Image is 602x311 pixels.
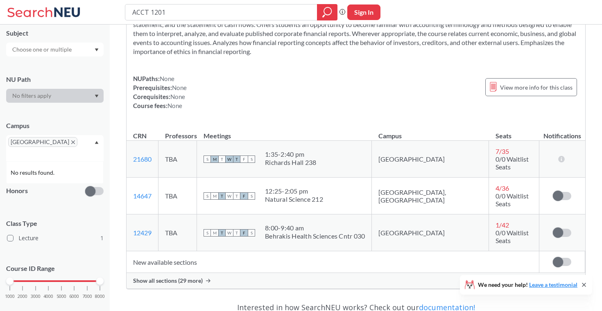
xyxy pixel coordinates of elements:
div: NU Path [6,75,104,84]
span: S [248,192,255,200]
span: Class Type [6,219,104,228]
span: [GEOGRAPHIC_DATA]X to remove pill [8,137,77,147]
span: F [240,229,248,237]
th: Seats [489,123,539,141]
p: Honors [6,186,28,196]
span: 1000 [5,294,15,299]
section: Covers the basic concepts underlying financial statements and the accounting principles followed ... [133,11,579,56]
span: 0/0 Waitlist Seats [496,155,529,171]
td: [GEOGRAPHIC_DATA], [GEOGRAPHIC_DATA] [372,178,489,214]
svg: Dropdown arrow [95,95,99,98]
span: We need your help! [478,282,577,288]
div: Dropdown arrow [6,43,104,56]
a: Leave a testimonial [529,281,577,288]
span: T [233,155,240,163]
span: S [204,155,211,163]
td: TBA [158,214,197,251]
span: W [226,155,233,163]
span: S [204,192,211,200]
span: M [211,192,218,200]
input: Class, professor, course number, "phrase" [131,5,311,19]
span: 2000 [18,294,27,299]
div: Show all sections (29 more) [127,273,585,288]
span: S [248,155,255,163]
span: T [218,155,226,163]
a: 21680 [133,155,152,163]
span: 1 / 42 [496,221,509,229]
div: Richards Hall 238 [265,158,316,167]
td: New available sections [127,251,539,273]
th: Meetings [197,123,372,141]
svg: Dropdown arrow [95,48,99,52]
div: Natural Science 212 [265,195,323,203]
a: 12429 [133,229,152,237]
span: 3000 [31,294,41,299]
span: 6000 [69,294,79,299]
div: magnifying glass [317,4,337,20]
span: 0/0 Waitlist Seats [496,192,529,207]
span: 7 / 35 [496,147,509,155]
div: NUPaths: Prerequisites: Corequisites: Course fees: [133,74,187,110]
span: None [160,75,174,82]
svg: Dropdown arrow [95,141,99,144]
span: 8000 [95,294,105,299]
span: 1 [100,234,104,243]
div: 8:00 - 9:40 am [265,224,365,232]
span: S [248,229,255,237]
span: M [211,155,218,163]
span: Show all sections (29 more) [133,277,203,284]
p: Course ID Range [6,264,104,273]
span: 5000 [57,294,66,299]
span: T [233,229,240,237]
div: Dropdown arrow [6,89,104,103]
th: Campus [372,123,489,141]
th: Professors [158,123,197,141]
span: 4 / 36 [496,184,509,192]
span: View more info for this class [500,82,573,92]
td: TBA [158,178,197,214]
button: Sign In [347,5,380,20]
span: T [233,192,240,200]
span: W [226,229,233,237]
td: [GEOGRAPHIC_DATA] [372,141,489,178]
svg: magnifying glass [322,7,332,18]
span: None [170,93,185,100]
span: None [167,102,182,109]
span: 4000 [43,294,53,299]
input: Choose one or multiple [8,45,77,54]
span: F [240,155,248,163]
span: S [204,229,211,237]
span: No results found. [11,168,56,177]
label: Lecture [7,233,104,243]
span: None [172,84,187,91]
a: 14647 [133,192,152,200]
div: Campus [6,121,104,130]
div: Behrakis Health Sciences Cntr 030 [265,232,365,240]
div: Subject [6,29,104,38]
span: T [218,229,226,237]
svg: X to remove pill [71,140,75,144]
span: 7000 [82,294,92,299]
div: 12:25 - 2:05 pm [265,187,323,195]
span: M [211,229,218,237]
span: 0/0 Waitlist Seats [496,229,529,244]
th: Notifications [539,123,585,141]
span: F [240,192,248,200]
div: CRN [133,131,147,140]
span: T [218,192,226,200]
td: TBA [158,141,197,178]
div: [GEOGRAPHIC_DATA]X to remove pillDropdown arrowNo results found. [6,135,104,161]
span: W [226,192,233,200]
td: [GEOGRAPHIC_DATA] [372,214,489,251]
div: 1:35 - 2:40 pm [265,150,316,158]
